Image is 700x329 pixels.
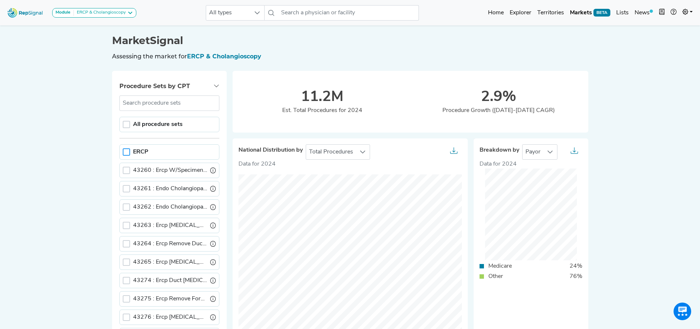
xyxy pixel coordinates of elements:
p: Data for 2024 [238,160,462,169]
div: ERCP & Cholangioscopy [74,10,126,16]
span: All types [206,6,250,20]
button: Export as... [566,145,582,159]
input: Search a physician or facility [278,5,419,21]
div: 11.2M [234,88,410,106]
span: Payor [523,145,543,159]
label: Ercp Remove Duct Calculi [133,239,207,248]
span: ERCP & Cholangioscopy [187,53,261,60]
span: National Distribution by [238,147,303,154]
h1: MarketSignal [112,35,588,47]
span: Procedure Growth ([DATE]-[DATE] CAGR) [442,108,555,113]
div: Data for 2024 [480,160,582,169]
a: Territories [534,6,567,20]
a: Home [485,6,507,20]
button: ModuleERCP & Cholangioscopy [52,8,136,18]
button: Export as... [446,145,462,159]
div: Other [484,272,507,281]
input: Search procedure sets [119,95,219,111]
div: Medicare [484,262,516,271]
div: 76% [565,272,587,281]
div: 24% [565,262,587,271]
div: 2.9% [410,88,587,106]
a: MarketsBETA [567,6,613,20]
label: Endo Cholangiopancreatograph [133,203,207,211]
label: All procedure sets [133,120,183,129]
label: Ercp Remove Forgn Body Duct [133,294,207,303]
label: Ercp Sphincter Pressure Meas [133,221,207,230]
label: Ercp Duct Stent Placement [133,276,207,285]
label: Ercp W/Specimen Collection [133,166,207,175]
label: Ercp Stent Exchange W/Dilate [133,313,207,322]
strong: Module [55,10,71,15]
a: Lists [613,6,632,20]
label: Ercp Lithotripsy Calculi [133,258,207,267]
a: News [632,6,656,20]
label: Endo Cholangiopancreatograph [133,184,207,193]
span: Breakdown by [480,147,519,154]
span: Est. Total Procedures for 2024 [282,108,362,113]
label: ERCP [133,148,148,156]
button: Procedure Sets by CPT [112,77,227,95]
span: BETA [593,9,610,16]
h6: Assessing the market for [112,53,588,60]
button: Intel Book [656,6,668,20]
a: Explorer [507,6,534,20]
span: Total Procedures [306,145,356,159]
span: Procedure Sets by CPT [119,83,190,90]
